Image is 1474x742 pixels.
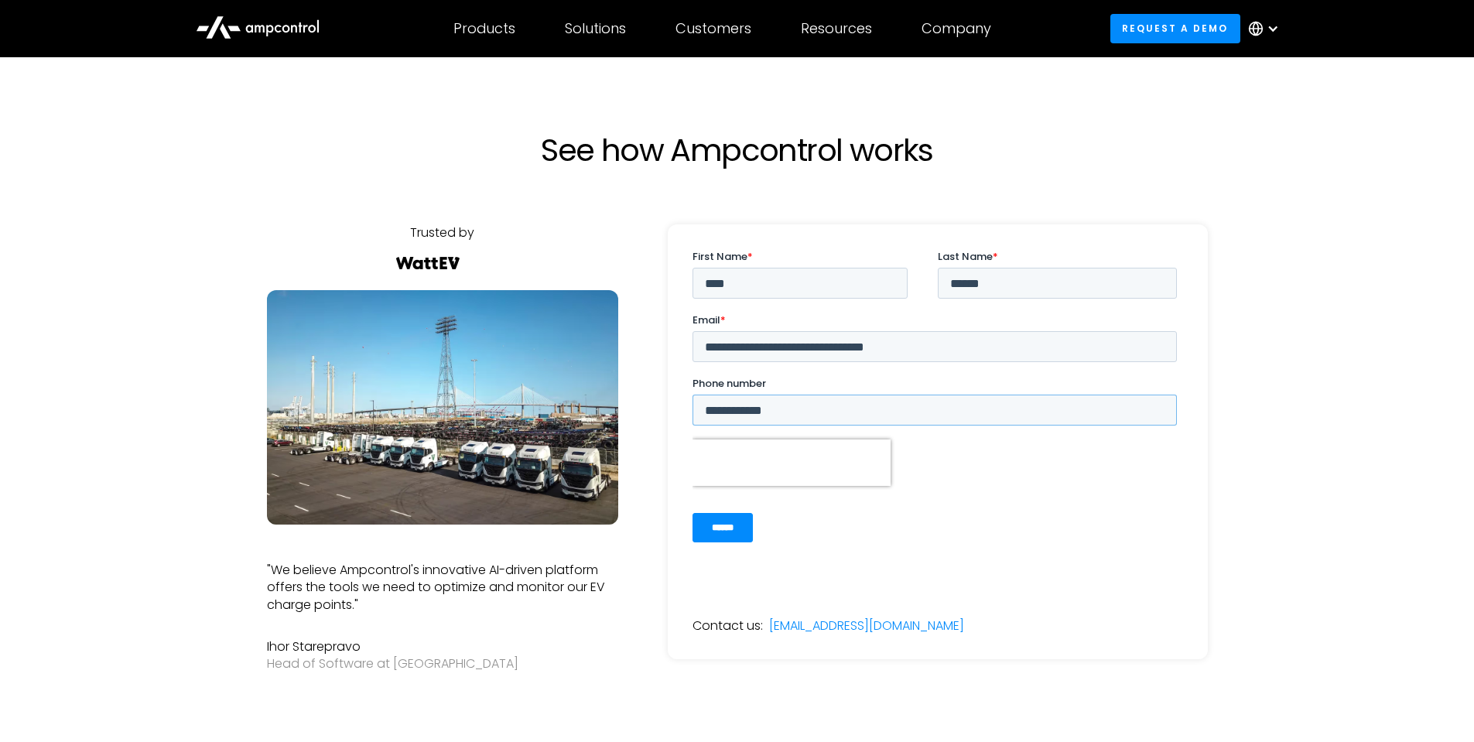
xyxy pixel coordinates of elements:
[565,20,626,37] div: Solutions
[267,655,618,672] div: Head of Software at [GEOGRAPHIC_DATA]
[453,20,515,37] div: Products
[410,224,474,241] div: Trusted by
[693,249,1183,556] iframe: Form 0
[394,257,462,269] img: Watt EV Logo Real
[267,638,618,655] div: Ihor Starepravo
[675,20,751,37] div: Customers
[397,132,1078,169] h1: See how Ampcontrol works
[267,562,618,614] p: "We believe Ampcontrol's innovative AI-driven platform offers the tools we need to optimize and m...
[922,20,991,37] div: Company
[769,617,964,634] a: [EMAIL_ADDRESS][DOMAIN_NAME]
[801,20,872,37] div: Resources
[693,617,763,634] div: Contact us:
[1110,14,1240,43] a: Request a demo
